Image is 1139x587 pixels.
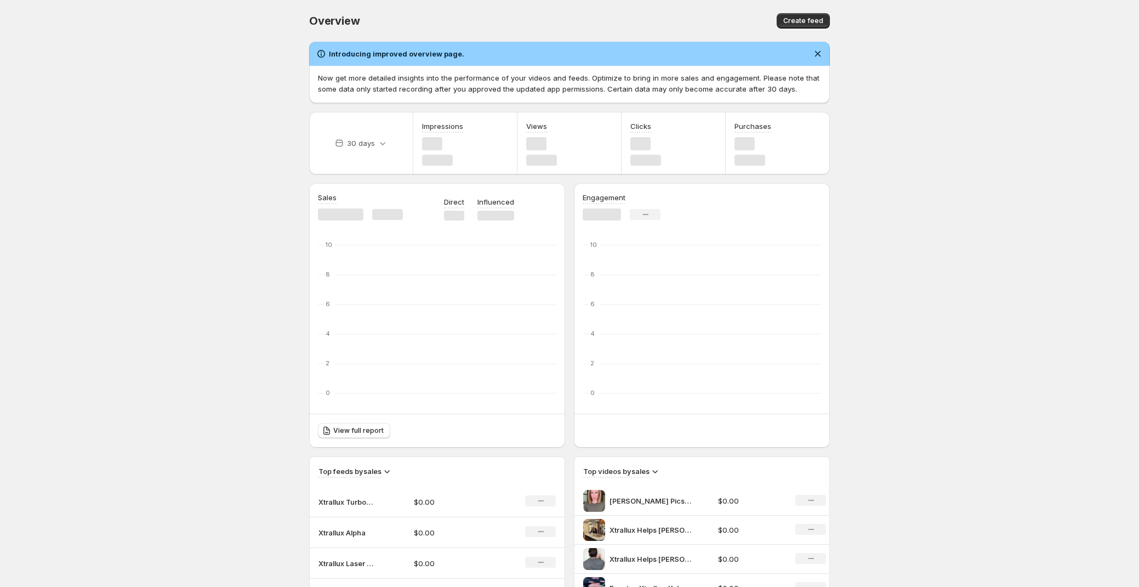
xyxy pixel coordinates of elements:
[718,524,783,535] p: $0.00
[590,241,597,249] text: 10
[590,300,595,308] text: 6
[326,241,332,249] text: 10
[333,426,384,435] span: View full report
[590,330,595,337] text: 4
[318,192,337,203] h3: Sales
[590,389,595,397] text: 0
[526,121,547,132] h3: Views
[326,300,330,308] text: 6
[583,466,650,477] h3: Top videos by sales
[610,554,692,565] p: Xtrallux Helps [PERSON_NAME] to Be Proactive with Hair Loss
[583,519,605,541] img: Xtrallux Helps Julia a New Mom with Hair Loss
[810,46,825,61] button: Dismiss notification
[718,554,783,565] p: $0.00
[718,495,783,506] p: $0.00
[590,270,595,278] text: 8
[329,48,464,59] h2: Introducing improved overview page.
[318,558,373,569] p: Xtrallux Laser Caps UGC Videos
[444,196,464,207] p: Direct
[414,527,492,538] p: $0.00
[590,359,594,367] text: 2
[318,423,390,438] a: View full report
[783,16,823,25] span: Create feed
[326,359,329,367] text: 2
[326,270,330,278] text: 8
[583,548,605,570] img: Xtrallux Helps Kyle to Be Proactive with Hair Loss
[777,13,830,29] button: Create feed
[583,490,605,512] img: Molly Pics Xtrallux Turbo Pro for Hair Loss
[318,527,373,538] p: Xtrallux Alpha
[610,524,692,535] p: Xtrallux Helps [PERSON_NAME] a New Mom with Hair Loss
[326,330,330,337] text: 4
[422,121,463,132] h3: Impressions
[414,496,492,507] p: $0.00
[318,72,821,94] p: Now get more detailed insights into the performance of your videos and feeds. Optimize to bring i...
[326,389,330,397] text: 0
[630,121,651,132] h3: Clicks
[477,196,514,207] p: Influenced
[309,14,360,27] span: Overview
[318,496,373,507] p: Xtrallux Turbo Pro
[414,558,492,569] p: $0.00
[583,192,625,203] h3: Engagement
[347,138,375,149] p: 30 days
[318,466,381,477] h3: Top feeds by sales
[610,495,692,506] p: [PERSON_NAME] Pics Xtrallux Turbo Pro for Hair Loss
[734,121,771,132] h3: Purchases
